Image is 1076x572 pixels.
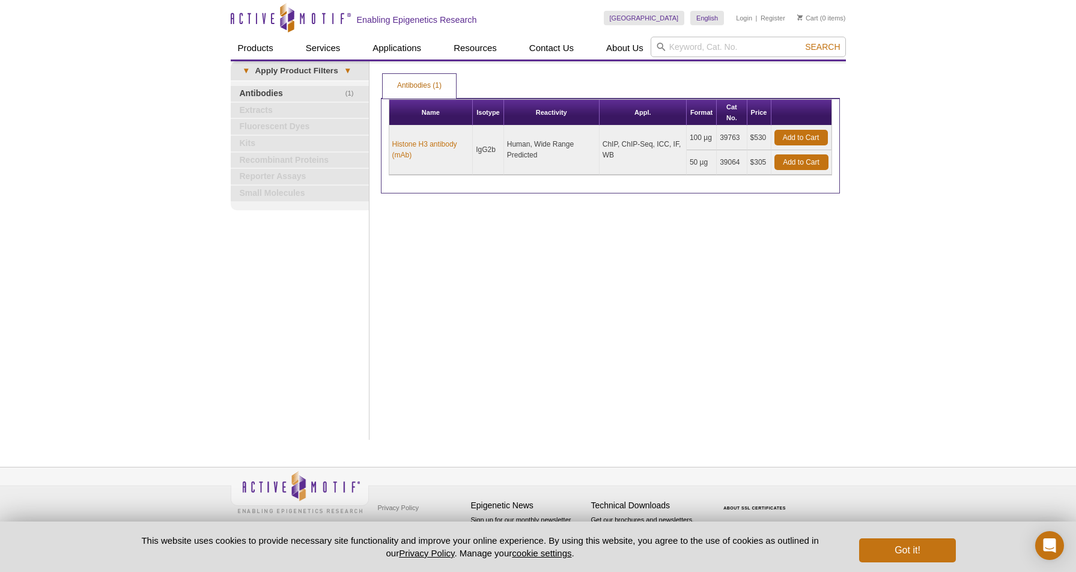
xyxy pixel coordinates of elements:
[797,14,803,20] img: Your Cart
[471,515,585,556] p: Sign up for our monthly newsletter highlighting recent publications in the field of epigenetics.
[717,100,747,126] th: Cat No.
[504,126,600,175] td: Human, Wide Range Predicted
[231,61,369,81] a: ▾Apply Product Filters▾
[357,14,477,25] h2: Enabling Epigenetics Research
[231,103,369,118] a: Extracts
[389,100,473,126] th: Name
[717,126,747,150] td: 39763
[399,548,454,558] a: Privacy Policy
[231,467,369,516] img: Active Motif,
[392,139,470,160] a: Histone H3 antibody (mAb)
[687,100,717,126] th: Format
[231,86,369,102] a: (1)Antibodies
[383,74,456,98] a: Antibodies (1)
[231,136,369,151] a: Kits
[690,11,724,25] a: English
[859,538,955,562] button: Got it!
[774,130,828,145] a: Add to Cart
[345,86,360,102] span: (1)
[512,548,571,558] button: cookie settings
[747,150,771,175] td: $305
[736,14,752,22] a: Login
[651,37,846,57] input: Keyword, Cat. No.
[375,517,438,535] a: Terms & Conditions
[761,14,785,22] a: Register
[446,37,504,59] a: Resources
[504,100,600,126] th: Reactivity
[231,153,369,168] a: Recombinant Proteins
[231,119,369,135] a: Fluorescent Dyes
[299,37,348,59] a: Services
[711,488,801,515] table: Click to Verify - This site chose Symantec SSL for secure e-commerce and confidential communicati...
[717,150,747,175] td: 39064
[231,169,369,184] a: Reporter Assays
[338,65,357,76] span: ▾
[599,37,651,59] a: About Us
[805,42,840,52] span: Search
[774,154,828,170] a: Add to Cart
[687,150,717,175] td: 50 µg
[797,11,846,25] li: (0 items)
[365,37,428,59] a: Applications
[747,126,771,150] td: $530
[121,534,840,559] p: This website uses cookies to provide necessary site functionality and improve your online experie...
[723,506,786,510] a: ABOUT SSL CERTIFICATES
[600,126,687,175] td: ChIP, ChIP-Seq, ICC, IF, WB
[1035,531,1064,560] div: Open Intercom Messenger
[797,14,818,22] a: Cart
[237,65,255,76] span: ▾
[600,100,687,126] th: Appl.
[591,500,705,511] h4: Technical Downloads
[801,41,843,52] button: Search
[473,100,504,126] th: Isotype
[747,100,771,126] th: Price
[522,37,581,59] a: Contact Us
[687,126,717,150] td: 100 µg
[756,11,758,25] li: |
[231,37,281,59] a: Products
[231,186,369,201] a: Small Molecules
[473,126,504,175] td: IgG2b
[604,11,685,25] a: [GEOGRAPHIC_DATA]
[471,500,585,511] h4: Epigenetic News
[591,515,705,546] p: Get our brochures and newsletters, or request them by mail.
[375,499,422,517] a: Privacy Policy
